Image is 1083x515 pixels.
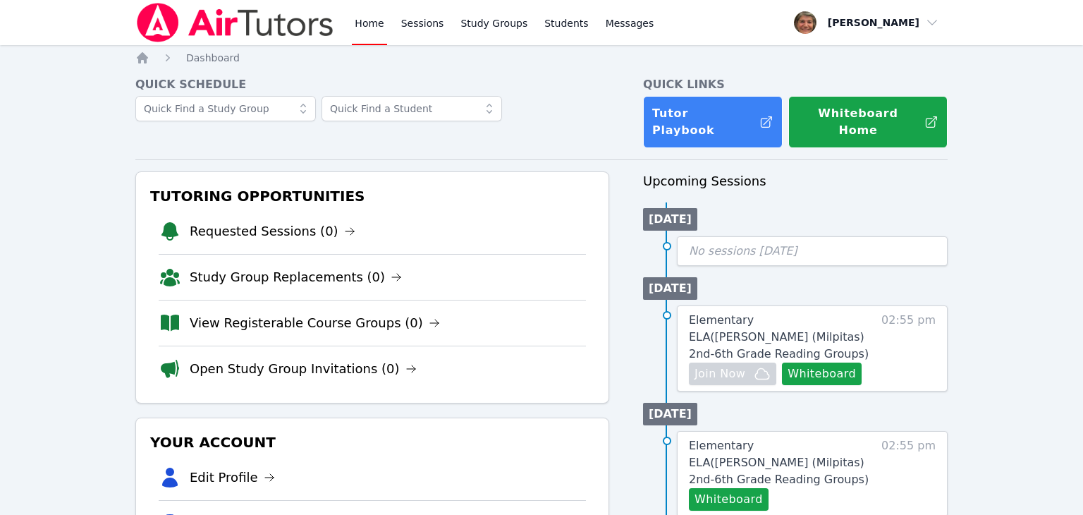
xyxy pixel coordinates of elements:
[881,312,936,385] span: 02:55 pm
[322,96,502,121] input: Quick Find a Student
[881,437,936,511] span: 02:55 pm
[147,430,597,455] h3: Your Account
[689,312,874,363] a: Elementary ELA([PERSON_NAME] (Milpitas) 2nd-6th Grade Reading Groups)
[689,437,874,488] a: Elementary ELA([PERSON_NAME] (Milpitas) 2nd-6th Grade Reading Groups)
[643,171,948,191] h3: Upcoming Sessions
[782,363,862,385] button: Whiteboard
[643,208,697,231] li: [DATE]
[190,359,417,379] a: Open Study Group Invitations (0)
[135,96,316,121] input: Quick Find a Study Group
[788,96,948,148] button: Whiteboard Home
[186,51,240,65] a: Dashboard
[689,313,869,360] span: Elementary ELA ( [PERSON_NAME] (Milpitas) 2nd-6th Grade Reading Groups )
[689,439,869,486] span: Elementary ELA ( [PERSON_NAME] (Milpitas) 2nd-6th Grade Reading Groups )
[695,365,745,382] span: Join Now
[689,363,776,385] button: Join Now
[186,52,240,63] span: Dashboard
[643,277,697,300] li: [DATE]
[135,3,335,42] img: Air Tutors
[643,96,783,148] a: Tutor Playbook
[190,222,355,241] a: Requested Sessions (0)
[190,267,402,287] a: Study Group Replacements (0)
[190,468,275,487] a: Edit Profile
[689,488,769,511] button: Whiteboard
[689,244,797,257] span: No sessions [DATE]
[135,51,948,65] nav: Breadcrumb
[135,76,609,93] h4: Quick Schedule
[643,76,948,93] h4: Quick Links
[643,403,697,425] li: [DATE]
[147,183,597,209] h3: Tutoring Opportunities
[606,16,654,30] span: Messages
[190,313,440,333] a: View Registerable Course Groups (0)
